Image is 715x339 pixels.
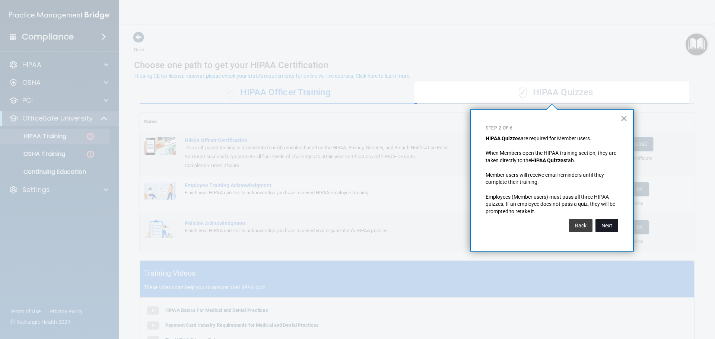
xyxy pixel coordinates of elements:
[521,135,591,141] span: are required for Member users.
[417,81,695,104] div: HIPAA Quizzes
[566,157,575,163] span: tab.
[586,286,706,316] iframe: Drift Widget Chat Controller
[486,150,617,163] span: When Members open the HIPAA training section, they are taken directly to the
[486,135,521,141] strong: HIPAA Quizzes
[486,125,618,131] p: Step 2 of 6
[620,112,627,124] button: Close
[519,87,527,98] span: ✓
[531,157,566,163] strong: HIPAA Quizzes
[486,194,618,215] p: Employees (Member users) must pass all three HIPAA quizzes. If an employee does not pass a quiz, ...
[486,172,618,186] p: Member users will receive email reminders until they complete their training.
[569,219,592,232] button: Back
[595,219,618,232] button: Next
